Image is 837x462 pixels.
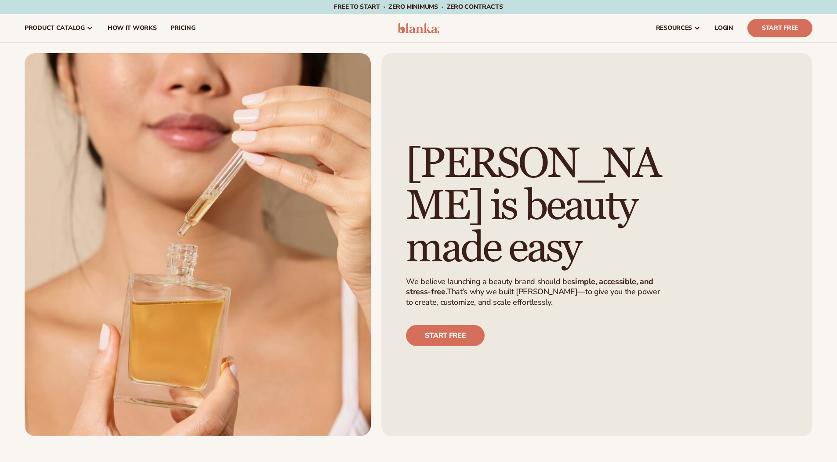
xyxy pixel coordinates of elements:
a: Start Free [747,19,812,37]
a: LOGIN [708,14,740,42]
span: pricing [170,25,195,32]
span: resources [656,25,692,32]
p: We believe launching a beauty brand should be That’s why we built [PERSON_NAME]—to give you the p... [406,277,668,307]
span: LOGIN [715,25,733,32]
span: How It Works [108,25,157,32]
a: pricing [163,14,202,42]
span: product catalog [25,25,85,32]
a: How It Works [101,14,164,42]
strong: simple, accessible, and stress-free. [406,276,653,297]
h1: [PERSON_NAME] is beauty made easy [406,143,673,270]
img: Female smiling with serum bottle. [25,53,371,436]
a: Start free [406,325,485,346]
a: resources [649,14,708,42]
img: logo [398,23,439,33]
a: product catalog [18,14,101,42]
span: Free to start · ZERO minimums · ZERO contracts [334,3,503,11]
